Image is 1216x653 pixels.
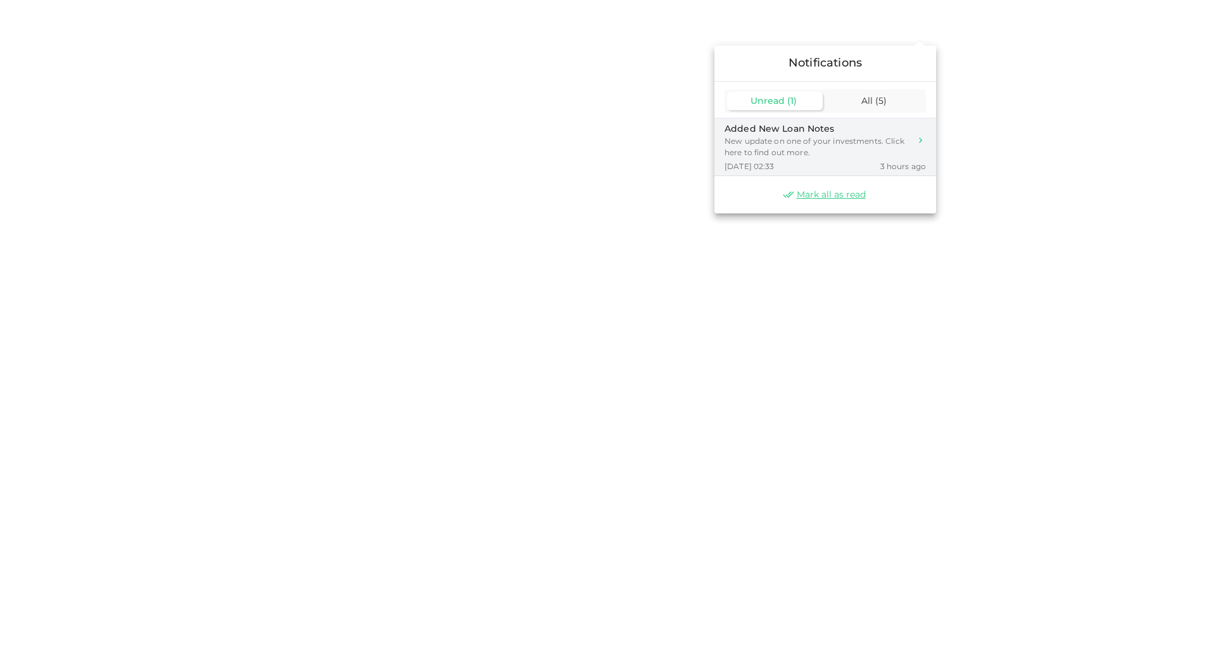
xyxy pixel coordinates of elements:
span: 3 hours ago [880,161,926,172]
span: All [861,95,873,106]
span: Notifications [788,56,862,70]
span: ( 5 ) [875,95,887,106]
span: [DATE] 02:33 [725,161,775,172]
div: Added New Loan Notes [725,122,910,136]
span: ( 1 ) [787,95,797,106]
span: Unread [750,95,785,106]
div: New update on one of your investments. Click here to find out more. [725,136,910,158]
span: Mark all as read [797,189,866,201]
